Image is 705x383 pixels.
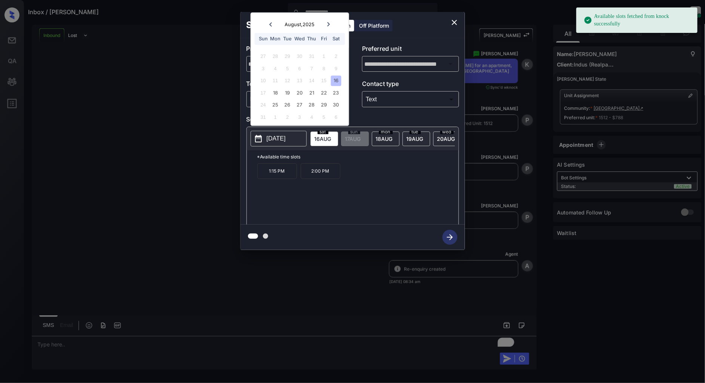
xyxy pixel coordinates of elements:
div: Not available Tuesday, September 2nd, 2025 [282,112,292,122]
div: Not available Monday, August 11th, 2025 [270,76,281,86]
span: 19 AUG [407,136,423,142]
div: Sat [331,34,341,44]
span: 16 AUG [315,136,331,142]
p: [DATE] [267,134,286,143]
div: Not available Saturday, August 9th, 2025 [331,64,341,74]
div: Available slots fetched from knock successfully [584,10,692,31]
div: In Person [248,93,341,105]
p: 1:15 PM [257,163,297,179]
div: Not available Thursday, July 31st, 2025 [307,52,317,62]
div: Not available Sunday, August 10th, 2025 [258,76,268,86]
div: Choose Saturday, August 23rd, 2025 [331,88,341,98]
div: Not available Wednesday, August 13th, 2025 [295,76,305,86]
button: close [447,15,462,30]
div: Not available Sunday, August 31st, 2025 [258,112,268,122]
div: Choose Friday, August 29th, 2025 [319,100,329,110]
div: Fri [319,34,329,44]
div: Not available Thursday, August 7th, 2025 [307,64,317,74]
div: Thu [307,34,317,44]
span: sat [318,130,328,134]
div: Choose Thursday, August 21st, 2025 [307,88,317,98]
div: Sun [258,34,268,44]
div: Text [364,93,457,105]
div: month 2025-08 [253,50,346,123]
div: Not available Sunday, August 24th, 2025 [258,100,268,110]
div: date-select [310,132,338,146]
div: Choose Wednesday, August 20th, 2025 [295,88,305,98]
div: Not available Wednesday, August 6th, 2025 [295,64,305,74]
div: Not available Monday, August 4th, 2025 [270,64,281,74]
p: Select slot [246,115,459,127]
p: Preferred community [246,44,343,56]
div: Choose Monday, August 25th, 2025 [270,100,281,110]
div: Not available Tuesday, August 5th, 2025 [282,64,292,74]
div: Not available Wednesday, July 30th, 2025 [295,52,305,62]
div: Choose Wednesday, August 27th, 2025 [295,100,305,110]
div: Not available Sunday, August 3rd, 2025 [258,64,268,74]
div: Choose Tuesday, August 19th, 2025 [282,88,292,98]
div: Not available Friday, August 8th, 2025 [319,64,329,74]
div: Not available Monday, July 28th, 2025 [270,52,281,62]
div: Tue [282,34,292,44]
div: Not available Wednesday, September 3rd, 2025 [295,112,305,122]
span: 20 AUG [437,136,455,142]
p: *Available time slots [257,150,459,163]
span: tue [410,130,421,134]
p: Tour type [246,79,343,91]
div: Not available Saturday, September 6th, 2025 [331,112,341,122]
div: Wed [295,34,305,44]
span: wed [440,130,454,134]
div: Not available Friday, August 1st, 2025 [319,52,329,62]
div: Not available Thursday, August 14th, 2025 [307,76,317,86]
div: Not available Saturday, August 2nd, 2025 [331,52,341,62]
button: btn-next [438,228,462,247]
div: Choose Saturday, August 16th, 2025 [331,76,341,86]
h2: Schedule Tour [240,12,317,38]
div: Choose Tuesday, August 26th, 2025 [282,100,292,110]
div: Choose Monday, August 18th, 2025 [270,88,281,98]
div: Mon [270,34,281,44]
button: [DATE] [251,131,307,146]
div: date-select [372,132,399,146]
div: date-select [433,132,461,146]
div: Choose Friday, August 22nd, 2025 [319,88,329,98]
p: Contact type [362,79,459,91]
span: mon [379,130,393,134]
div: Not available Thursday, September 4th, 2025 [307,112,317,122]
div: Not available Monday, September 1st, 2025 [270,112,281,122]
div: Not available Tuesday, August 12th, 2025 [282,76,292,86]
div: Choose Saturday, August 30th, 2025 [331,100,341,110]
div: Off Platform [355,20,393,31]
div: date-select [402,132,430,146]
div: Choose Thursday, August 28th, 2025 [307,100,317,110]
p: Preferred unit [362,44,459,56]
div: Not available Sunday, July 27th, 2025 [258,52,268,62]
p: 2:00 PM [301,163,340,179]
div: Not available Sunday, August 17th, 2025 [258,88,268,98]
div: Not available Tuesday, July 29th, 2025 [282,52,292,62]
span: 18 AUG [376,136,393,142]
div: Not available Friday, August 15th, 2025 [319,76,329,86]
div: Not available Friday, September 5th, 2025 [319,112,329,122]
